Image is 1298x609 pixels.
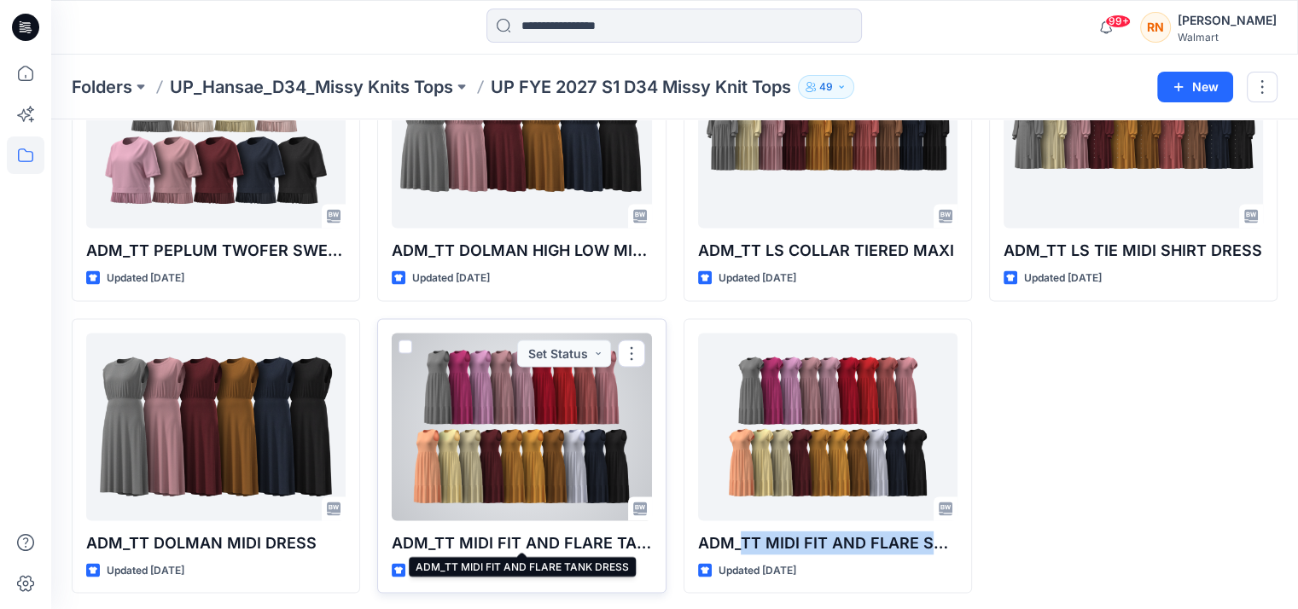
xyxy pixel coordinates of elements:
a: UP_Hansae_D34_Missy Knits Tops [170,75,453,99]
p: Updated [DATE] [719,270,796,287]
a: ADM_TT DOLMAN HIGH LOW MINI DRESS [392,41,651,229]
a: ADM_TT MIDI FIT AND FLARE TANK DRESS [392,333,651,521]
button: New [1157,72,1233,102]
button: 49 [798,75,854,99]
div: [PERSON_NAME] [1178,10,1277,31]
a: ADM_TT LS TIE MIDI SHIRT DRESS [1004,41,1263,229]
span: 99+ [1105,14,1131,28]
p: ADM_TT LS COLLAR TIERED MAXI [698,239,957,263]
p: Updated [DATE] [719,562,796,580]
div: Walmart [1178,31,1277,43]
p: UP FYE 2027 S1 D34 Missy Knit Tops [491,75,791,99]
div: RN [1140,12,1171,43]
p: Updated [DATE] [412,562,490,580]
a: ADM_TT PEPLUM TWOFER SWEATSHIRT [86,41,346,229]
a: ADM_TT DOLMAN MIDI DRESS [86,333,346,521]
p: ADM_TT DOLMAN HIGH LOW MINI DRESS [392,239,651,263]
a: Folders [72,75,132,99]
p: ADM_TT MIDI FIT AND FLARE SS DRESS [698,531,957,555]
p: Updated [DATE] [107,562,184,580]
p: ADM_TT MIDI FIT AND FLARE TANK DRESS [392,531,651,555]
a: ADM_TT LS COLLAR TIERED MAXI [698,41,957,229]
p: Updated [DATE] [107,270,184,287]
p: 49 [819,78,833,96]
p: Updated [DATE] [1024,270,1102,287]
p: ADM_TT PEPLUM TWOFER SWEATSHIRT [86,239,346,263]
a: ADM_TT MIDI FIT AND FLARE SS DRESS [698,333,957,521]
p: ADM_TT DOLMAN MIDI DRESS [86,531,346,555]
p: ADM_TT LS TIE MIDI SHIRT DRESS [1004,239,1263,263]
p: Updated [DATE] [412,270,490,287]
